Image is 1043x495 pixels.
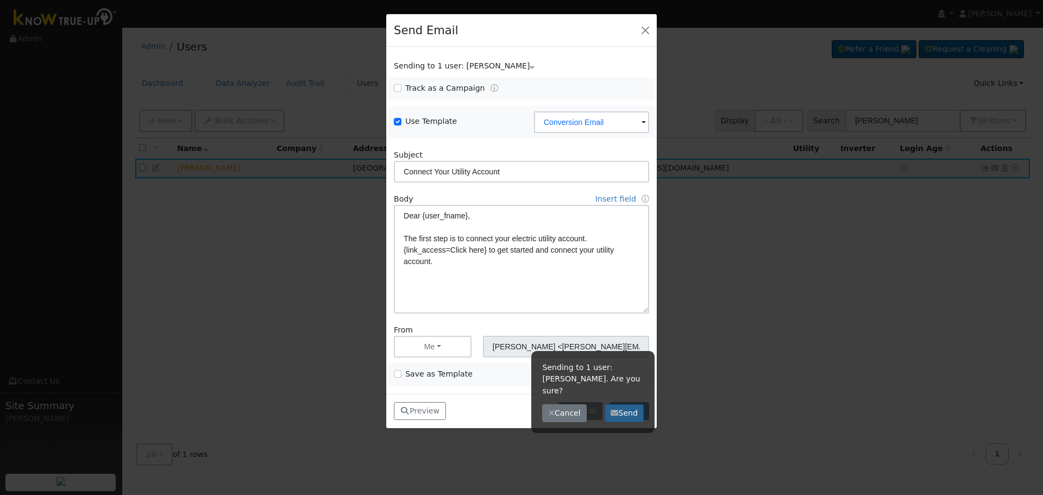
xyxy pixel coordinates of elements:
[595,195,636,203] a: Insert field
[388,60,655,72] div: Show users
[642,195,649,203] a: Fields
[394,336,472,358] button: Me
[394,149,423,161] label: Subject
[405,83,485,94] label: Track as a Campaign
[394,370,401,378] input: Save as Template
[394,324,413,336] label: From
[394,84,401,92] input: Track as a Campaign
[534,111,649,133] input: Select a Template
[394,118,401,126] input: Use Template
[405,116,457,127] label: Use Template
[542,362,644,396] p: Sending to 1 user: [PERSON_NAME]. Are you sure?
[394,22,458,39] h4: Send Email
[405,368,473,380] label: Save as Template
[394,193,413,205] label: Body
[394,402,446,421] button: Preview
[605,404,644,423] button: Send
[491,84,498,92] a: Tracking Campaigns
[542,404,587,423] button: Cancel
